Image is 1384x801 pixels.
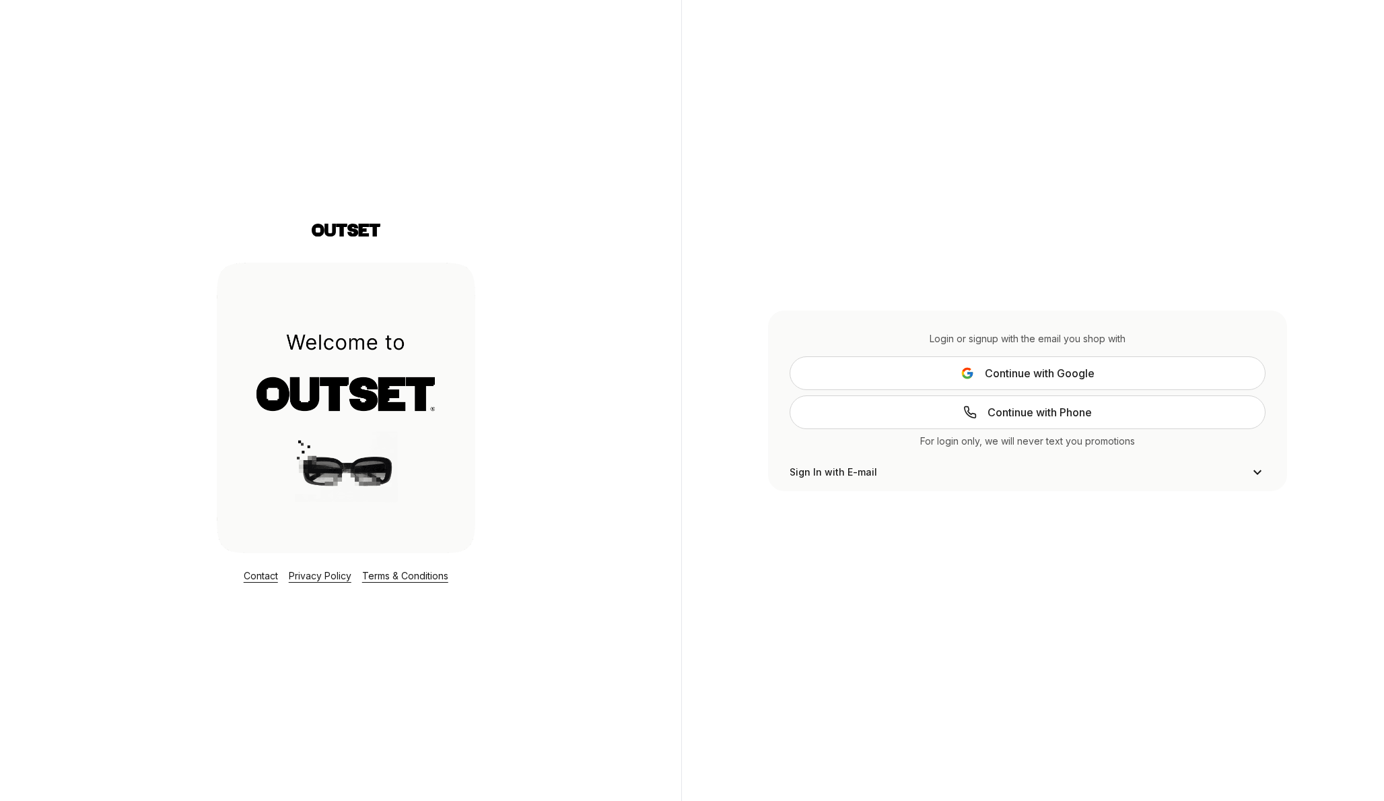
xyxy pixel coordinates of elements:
button: Continue with Google [790,356,1266,390]
button: Sign In with E-mail [790,464,1266,480]
span: Continue with Google [985,365,1095,381]
a: Terms & Conditions [362,570,448,581]
span: Sign In with E-mail [790,466,877,479]
span: Continue with Phone [988,404,1092,420]
a: Continue with Phone [790,395,1266,429]
a: Privacy Policy [289,570,351,581]
div: For login only, we will never text you promotions [790,435,1266,448]
img: Login Layout Image [217,262,475,553]
div: Login or signup with the email you shop with [790,332,1266,346]
a: Contact [244,570,278,581]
